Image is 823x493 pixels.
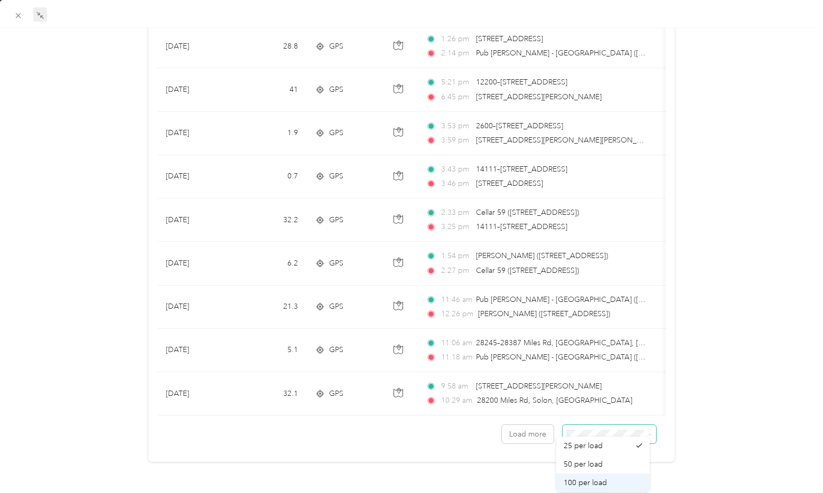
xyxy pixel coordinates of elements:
[329,258,343,269] span: GPS
[441,135,471,146] span: 3:59 pm
[237,198,306,242] td: 32.2
[157,329,237,372] td: [DATE]
[660,155,734,198] td: $0.17
[476,49,705,58] span: Pub [PERSON_NAME] - [GEOGRAPHIC_DATA] ([STREET_ADDRESS])
[660,25,734,68] td: $6.92
[660,198,734,242] td: $7.74
[237,372,306,415] td: 32.1
[329,214,343,226] span: GPS
[564,478,607,487] span: 100 per load
[441,207,471,219] span: 2:33 pm
[476,34,543,43] span: [STREET_ADDRESS]
[564,441,603,450] span: 25 per load
[329,388,343,400] span: GPS
[564,460,603,469] span: 50 per load
[660,112,734,155] td: $0.46
[237,25,306,68] td: 28.8
[441,265,471,277] span: 2:27 pm
[441,48,471,59] span: 2:14 pm
[329,301,343,312] span: GPS
[441,294,471,306] span: 11:46 am
[237,68,306,111] td: 41
[441,178,471,189] span: 3:46 pm
[476,121,563,130] span: 2600–[STREET_ADDRESS]
[476,295,705,304] span: Pub [PERSON_NAME] - [GEOGRAPHIC_DATA] ([STREET_ADDRESS])
[476,222,567,231] span: 14111–[STREET_ADDRESS]
[476,382,602,391] span: [STREET_ADDRESS][PERSON_NAME]
[157,25,237,68] td: [DATE]
[476,251,608,260] span: [PERSON_NAME] ([STREET_ADDRESS])
[441,352,471,363] span: 11:18 am
[237,242,306,285] td: 6.2
[441,164,471,175] span: 3:43 pm
[441,250,471,262] span: 1:54 pm
[660,242,734,285] td: $1.49
[157,198,237,242] td: [DATE]
[237,286,306,329] td: 21.3
[476,353,705,362] span: Pub [PERSON_NAME] - [GEOGRAPHIC_DATA] ([STREET_ADDRESS])
[157,372,237,415] td: [DATE]
[476,208,579,217] span: Cellar 59 ([STREET_ADDRESS])
[660,286,734,329] td: $5.12
[441,77,471,88] span: 5:21 pm
[237,112,306,155] td: 1.9
[157,286,237,329] td: [DATE]
[476,338,712,347] span: 28245–28387 Miles Rd, [GEOGRAPHIC_DATA], [GEOGRAPHIC_DATA]
[157,68,237,111] td: [DATE]
[157,112,237,155] td: [DATE]
[441,221,471,233] span: 3:25 pm
[660,372,734,415] td: $7.72
[476,179,543,188] span: [STREET_ADDRESS]
[441,308,473,320] span: 12:26 pm
[660,68,734,111] td: $9.86
[329,170,343,182] span: GPS
[476,165,567,174] span: 14111–[STREET_ADDRESS]
[441,381,471,392] span: 9:58 am
[477,396,632,405] span: 28200 Miles Rd, Solon, [GEOGRAPHIC_DATA]
[476,78,567,87] span: 12200–[STREET_ADDRESS]
[157,155,237,198] td: [DATE]
[329,41,343,52] span: GPS
[441,120,471,132] span: 3:53 pm
[441,33,471,45] span: 1:26 pm
[157,242,237,285] td: [DATE]
[441,91,471,103] span: 6:45 pm
[476,266,579,275] span: Cellar 59 ([STREET_ADDRESS])
[329,344,343,356] span: GPS
[478,309,610,318] span: [PERSON_NAME] ([STREET_ADDRESS])
[764,434,823,493] iframe: Everlance-gr Chat Button Frame
[476,136,660,145] span: [STREET_ADDRESS][PERSON_NAME][PERSON_NAME]
[441,395,472,406] span: 10:29 am
[476,92,602,101] span: [STREET_ADDRESS][PERSON_NAME]
[441,337,471,349] span: 11:06 am
[329,127,343,139] span: GPS
[237,329,306,372] td: 5.1
[237,155,306,198] td: 0.7
[329,84,343,96] span: GPS
[660,329,734,372] td: $1.23
[502,425,554,443] button: Load more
